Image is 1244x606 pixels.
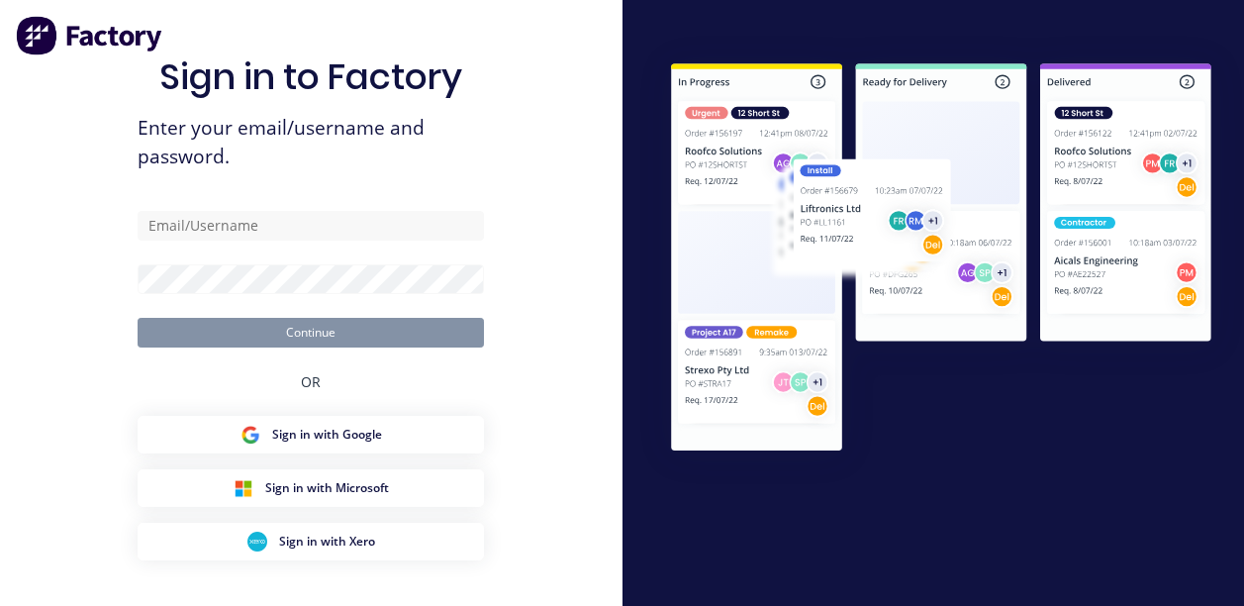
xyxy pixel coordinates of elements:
[16,16,164,55] img: Factory
[301,348,321,416] div: OR
[265,479,389,497] span: Sign in with Microsoft
[240,425,260,445] img: Google Sign in
[138,469,484,507] button: Microsoft Sign inSign in with Microsoft
[138,523,484,560] button: Xero Sign inSign in with Xero
[247,532,267,552] img: Xero Sign in
[138,318,484,348] button: Continue
[159,55,462,98] h1: Sign in to Factory
[138,114,484,171] span: Enter your email/username and password.
[138,211,484,241] input: Email/Username
[279,533,375,551] span: Sign in with Xero
[272,426,382,444] span: Sign in with Google
[138,416,484,454] button: Google Sign inSign in with Google
[234,478,253,498] img: Microsoft Sign in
